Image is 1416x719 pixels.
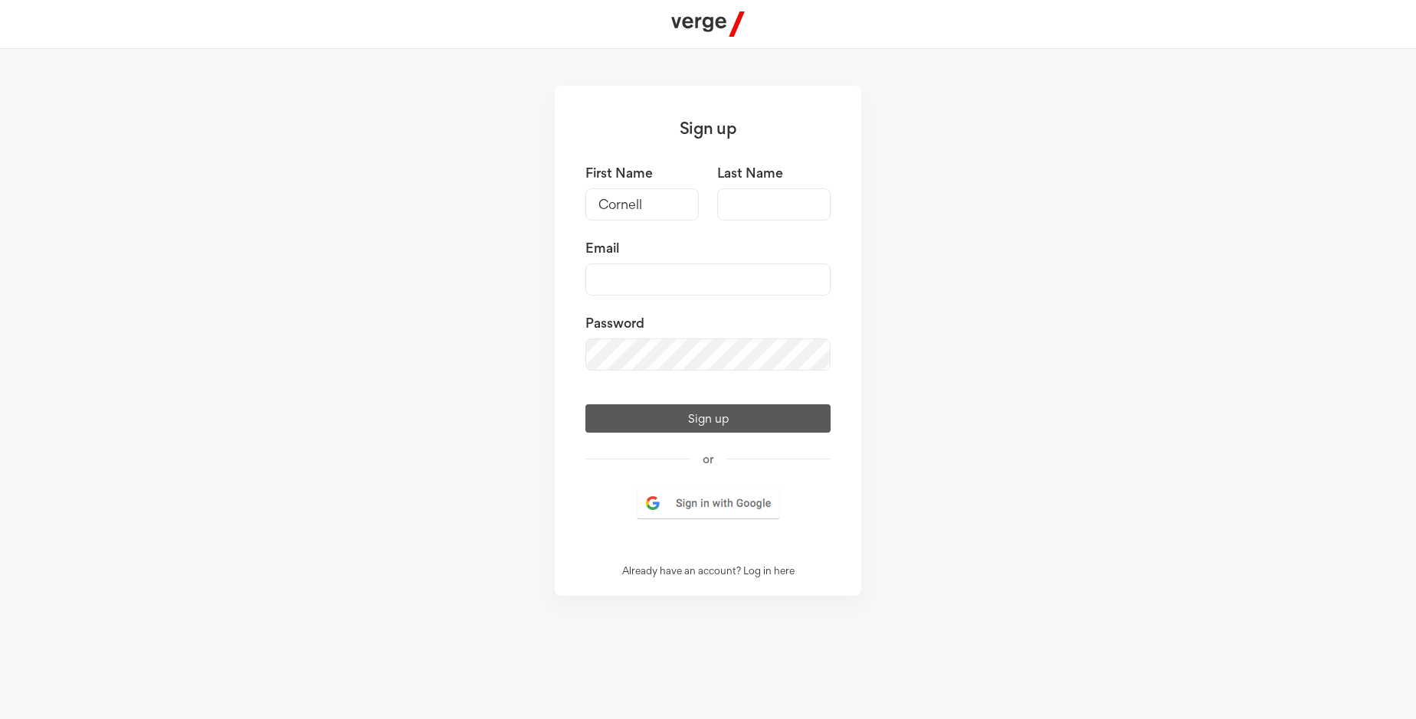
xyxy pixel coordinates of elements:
p: or [585,451,831,467]
button: Sign up [585,404,831,433]
img: Verge [671,11,745,37]
h3: Sign up [555,86,861,164]
label: First Name [585,164,699,182]
img: google-sign-in.png [635,485,782,521]
label: Email [585,239,831,257]
label: Password [585,314,831,332]
a: Already have an account? Log in here [622,564,795,577]
label: Last Name [717,164,831,182]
